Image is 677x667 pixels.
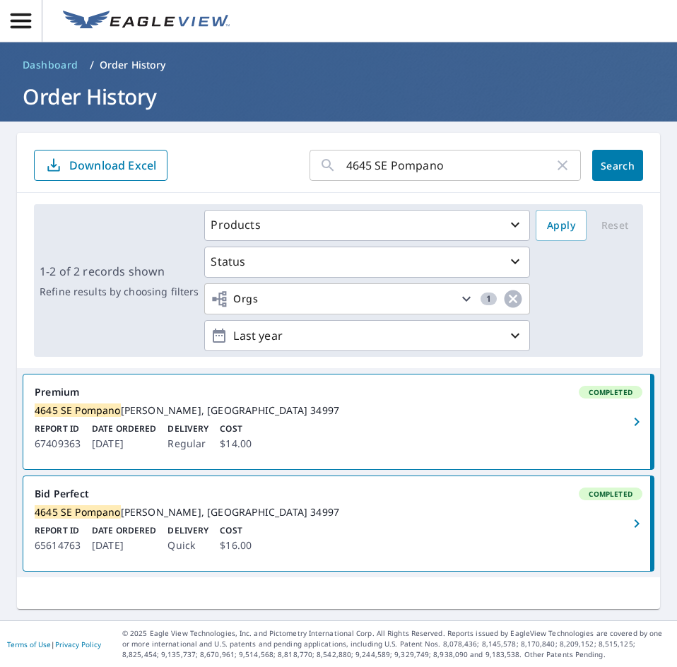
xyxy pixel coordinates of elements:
button: Last year [204,320,530,351]
img: EV Logo [63,11,230,32]
mark: 4645 SE Pompano [35,403,121,417]
span: 1 [481,294,497,304]
button: Search [592,150,643,181]
p: Report ID [35,423,81,435]
p: 67409363 [35,435,81,452]
p: | [7,640,101,649]
span: Completed [580,489,641,499]
button: Apply [536,210,587,241]
button: Products [204,210,530,241]
p: Cost [220,423,252,435]
p: Regular [167,435,208,452]
p: $14.00 [220,435,252,452]
p: [DATE] [92,537,156,554]
span: Search [604,159,632,172]
p: Delivery [167,423,208,435]
p: Delivery [167,524,208,537]
a: Privacy Policy [55,639,101,649]
p: © 2025 Eagle View Technologies, Inc. and Pictometry International Corp. All Rights Reserved. Repo... [122,628,670,660]
button: Orgs1 [204,283,530,314]
a: Dashboard [17,54,84,76]
a: EV Logo [54,2,238,40]
a: PremiumCompleted4645 SE Pompano[PERSON_NAME], [GEOGRAPHIC_DATA] 34997Report ID67409363Date Ordere... [23,374,654,469]
p: 65614763 [35,537,81,554]
nav: breadcrumb [17,54,660,76]
p: Products [211,216,260,233]
h1: Order History [17,82,660,111]
button: Status [204,247,530,278]
p: Download Excel [69,158,156,173]
a: Terms of Use [7,639,51,649]
p: [DATE] [92,435,156,452]
p: Last year [228,324,507,348]
p: Report ID [35,524,81,537]
span: Completed [580,387,641,397]
div: Premium [35,386,642,399]
p: Refine results by choosing filters [40,285,199,298]
p: 1-2 of 2 records shown [40,263,199,280]
span: Orgs [211,290,258,308]
p: Cost [220,524,252,537]
p: Order History [100,58,166,72]
p: Date Ordered [92,423,156,435]
mark: 4645 SE Pompano [35,505,121,519]
div: [PERSON_NAME], [GEOGRAPHIC_DATA] 34997 [35,506,642,519]
p: Quick [167,537,208,554]
a: Bid PerfectCompleted4645 SE Pompano[PERSON_NAME], [GEOGRAPHIC_DATA] 34997Report ID65614763Date Or... [23,476,654,571]
p: $16.00 [220,537,252,554]
span: Dashboard [23,58,78,72]
p: Status [211,253,245,270]
p: Date Ordered [92,524,156,537]
input: Address, Report #, Claim ID, etc. [346,146,554,185]
button: Download Excel [34,150,167,181]
li: / [90,57,94,73]
div: [PERSON_NAME], [GEOGRAPHIC_DATA] 34997 [35,404,642,417]
span: Apply [547,217,575,235]
div: Bid Perfect [35,488,642,500]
